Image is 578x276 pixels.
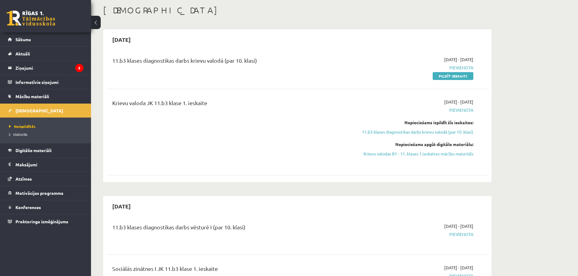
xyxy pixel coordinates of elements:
span: Proktoringa izmēģinājums [15,219,68,224]
a: Motivācijas programma [8,186,83,200]
span: [DATE] - [DATE] [444,56,473,63]
span: Atzīmes [15,176,32,181]
a: Konferences [8,200,83,214]
a: Aktuāli [8,47,83,61]
a: Maksājumi [8,158,83,171]
a: Atzīmes [8,172,83,186]
span: Pievienota [359,65,473,71]
span: Konferences [15,205,41,210]
span: Aktuāli [15,51,30,56]
span: [DATE] - [DATE] [444,264,473,271]
span: Sākums [15,37,31,42]
span: Digitālie materiāli [15,148,52,153]
h1: [DEMOGRAPHIC_DATA] [103,5,492,15]
span: [DATE] - [DATE] [444,99,473,105]
span: Izlabotās [9,132,27,137]
span: Motivācijas programma [15,190,63,196]
span: [DATE] - [DATE] [444,223,473,229]
a: Rīgas 1. Tālmācības vidusskola [7,11,55,26]
a: Digitālie materiāli [8,143,83,157]
div: Krievu valoda JK 11.b3 klase 1. ieskaite [112,99,350,110]
a: Mācību materiāli [8,89,83,103]
a: Proktoringa izmēģinājums [8,214,83,228]
a: Informatīvie ziņojumi [8,75,83,89]
a: Neizpildītās [9,124,85,129]
div: 11.b3 klases diagnostikas darbs krievu valodā (par 10. klasi) [112,56,350,68]
span: Pievienota [359,107,473,113]
div: Nepieciešams izpildīt šīs ieskaites: [359,119,473,126]
legend: Informatīvie ziņojumi [15,75,83,89]
a: 11.b3 klases diagnostikas darbs krievu valodā (par 10. klasi) [359,129,473,135]
h2: [DATE] [106,32,137,47]
a: [DEMOGRAPHIC_DATA] [8,104,83,118]
a: Ziņojumi5 [8,61,83,75]
a: Krievu valodas B1 - 11. klases 1.ieskaites mācību materiāls [359,151,473,157]
span: Pievienota [359,231,473,238]
legend: Maksājumi [15,158,83,171]
span: [DEMOGRAPHIC_DATA] [15,108,63,113]
div: Sociālās zinātnes I JK 11.b3 klase 1. ieskaite [112,264,350,276]
i: 5 [75,64,83,72]
div: Nepieciešams apgūt digitālo materiālu: [359,141,473,148]
div: 11.b3 klases diagnostikas darbs vēsturē I (par 10. klasi) [112,223,350,234]
span: Mācību materiāli [15,94,49,99]
a: Izlabotās [9,131,85,137]
a: Sākums [8,32,83,46]
span: Neizpildītās [9,124,35,129]
a: Pildīt ieskaiti [433,72,473,80]
h2: [DATE] [106,199,137,213]
legend: Ziņojumi [15,61,83,75]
